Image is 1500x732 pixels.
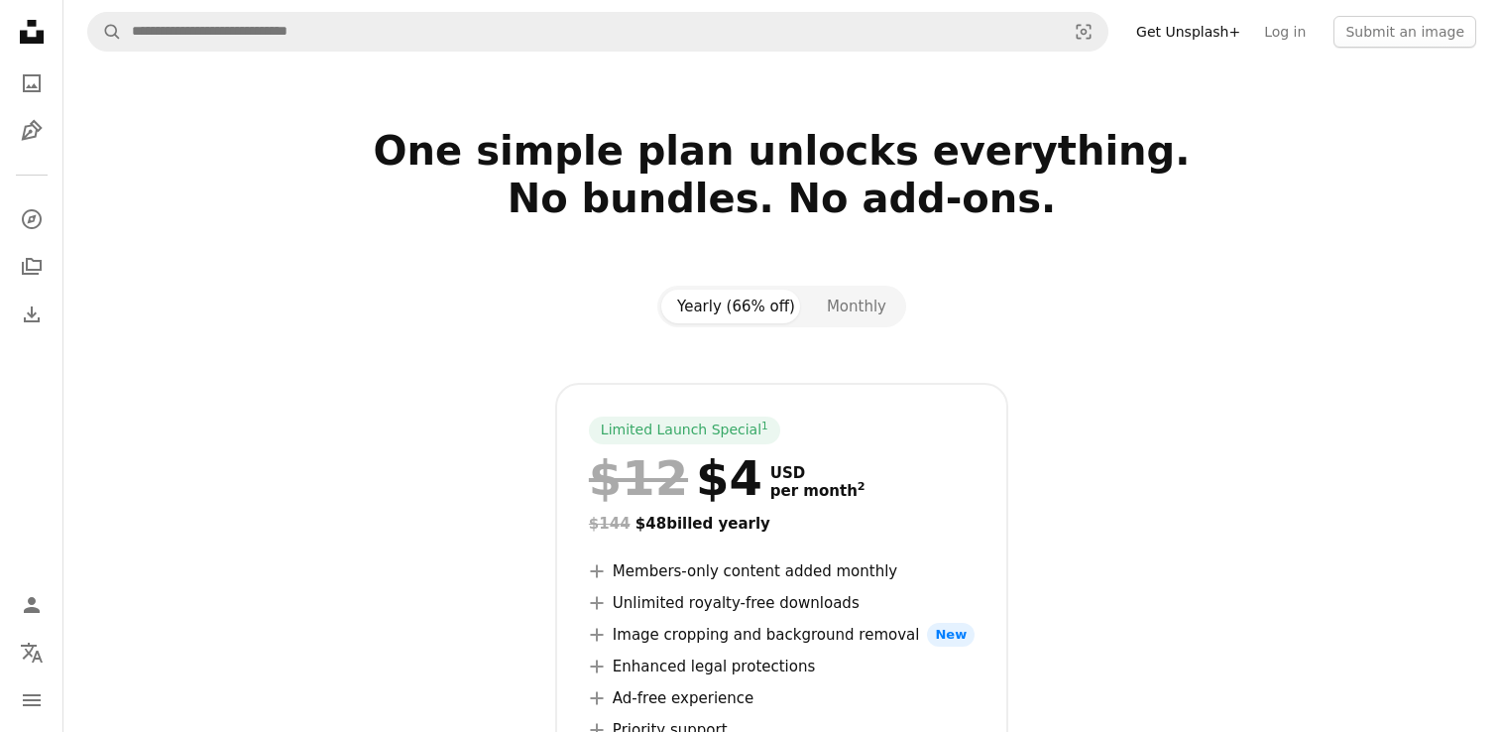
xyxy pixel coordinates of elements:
[87,12,1108,52] form: Find visuals sitewide
[88,13,122,51] button: Search Unsplash
[589,515,631,533] span: $144
[12,63,52,103] a: Photos
[589,417,780,444] div: Limited Launch Special
[854,482,869,500] a: 2
[12,12,52,56] a: Home — Unsplash
[661,290,811,323] button: Yearly (66% off)
[589,591,975,615] li: Unlimited royalty-free downloads
[12,585,52,625] a: Log in / Sign up
[761,420,768,431] sup: 1
[811,290,902,323] button: Monthly
[12,633,52,672] button: Language
[12,247,52,287] a: Collections
[770,464,865,482] span: USD
[589,559,975,583] li: Members-only content added monthly
[1060,13,1107,51] button: Visual search
[927,623,975,647] span: New
[770,482,865,500] span: per month
[589,512,975,536] div: $48 billed yearly
[1252,16,1318,48] a: Log in
[1333,16,1476,48] button: Submit an image
[589,686,975,710] li: Ad-free experience
[589,655,975,678] li: Enhanced legal protections
[589,623,975,647] li: Image cropping and background removal
[858,480,865,493] sup: 2
[1124,16,1252,48] a: Get Unsplash+
[144,127,1421,270] h2: One simple plan unlocks everything. No bundles. No add-ons.
[12,199,52,239] a: Explore
[12,111,52,151] a: Illustrations
[757,421,772,440] a: 1
[589,452,762,504] div: $4
[12,680,52,720] button: Menu
[12,295,52,334] a: Download History
[589,452,688,504] span: $12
